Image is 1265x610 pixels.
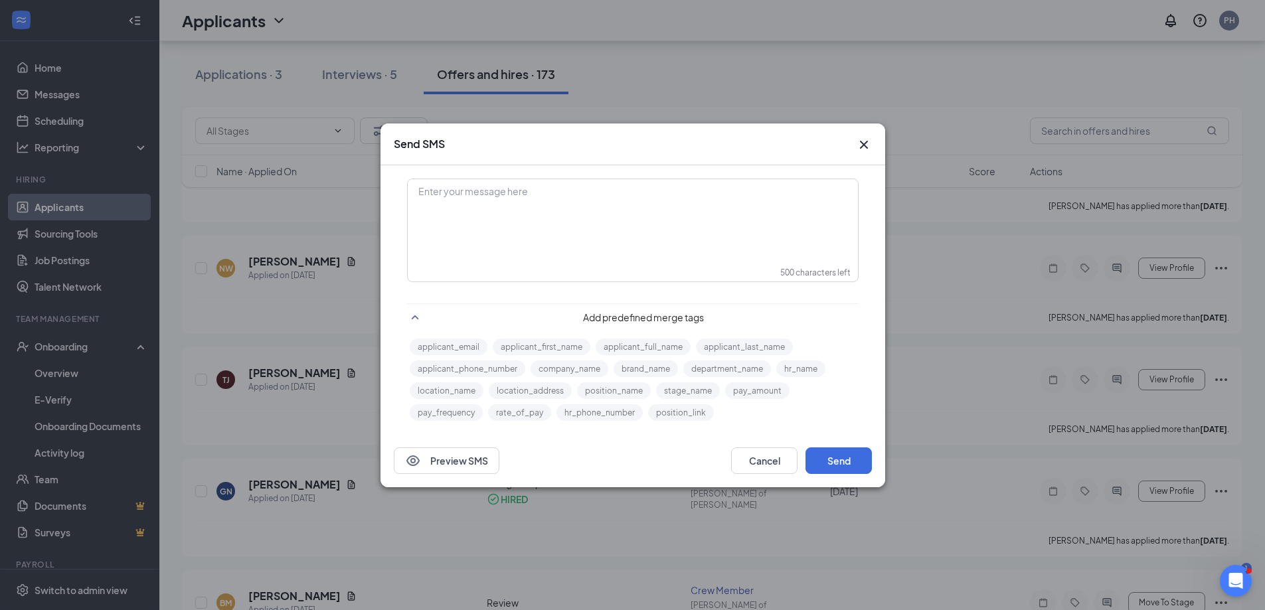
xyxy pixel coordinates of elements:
button: Cancel [731,447,798,474]
h3: Send SMS [394,137,445,151]
svg: SmallChevronUp [407,309,423,325]
button: hr_phone_number [556,404,643,421]
button: location_name [410,382,483,399]
button: location_address [489,382,572,399]
button: Close [856,137,872,153]
button: position_link [648,404,714,421]
div: 500 characters left [780,267,851,278]
button: Send [805,447,872,474]
div: Add predefined merge tags [407,303,859,325]
button: brand_name [614,360,678,377]
button: applicant_full_name [596,339,691,355]
svg: Eye [405,453,421,469]
iframe: Intercom live chat [1220,565,1252,597]
button: stage_name [656,382,720,399]
button: applicant_phone_number [410,360,525,377]
button: company_name [531,360,608,377]
button: rate_of_pay [488,404,551,421]
button: applicant_last_name [696,339,793,355]
button: department_name [683,360,771,377]
svg: Cross [856,137,872,153]
button: pay_frequency [410,404,483,421]
div: Enter your message here [408,180,857,246]
button: EyePreview SMS [394,447,499,474]
button: applicant_first_name [493,339,590,355]
button: position_name [577,382,651,399]
button: hr_name [776,360,825,377]
button: applicant_email [410,339,487,355]
button: pay_amount [725,382,790,399]
span: Add predefined merge tags [428,311,859,324]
